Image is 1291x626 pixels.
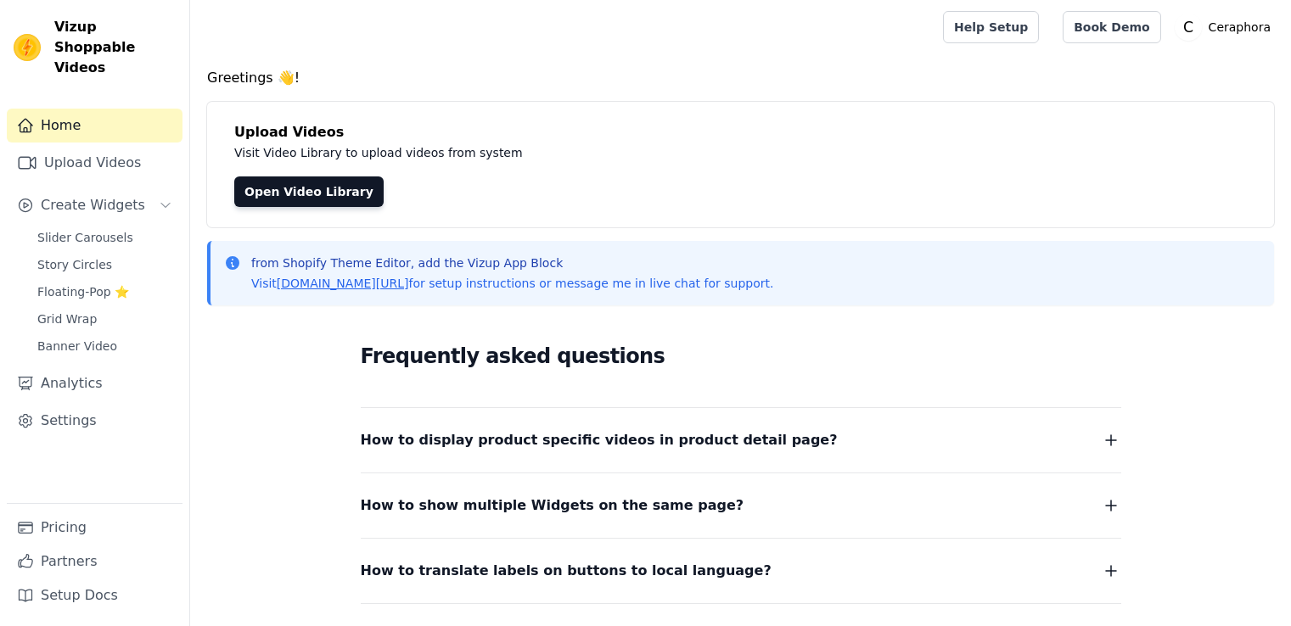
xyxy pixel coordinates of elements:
[27,280,182,304] a: Floating-Pop ⭐
[7,366,182,400] a: Analytics
[7,188,182,222] button: Create Widgets
[41,195,145,215] span: Create Widgets
[14,34,41,61] img: Vizup
[1175,12,1277,42] button: C Ceraphora
[1063,11,1160,43] a: Book Demo
[361,339,1121,373] h2: Frequently asked questions
[234,176,384,207] a: Open Video Library
[37,229,133,246] span: Slider Carousels
[943,11,1039,43] a: Help Setup
[1202,12,1277,42] p: Ceraphora
[7,146,182,180] a: Upload Videos
[27,253,182,277] a: Story Circles
[54,17,176,78] span: Vizup Shoppable Videos
[361,428,1121,452] button: How to display product specific videos in product detail page?
[37,256,112,273] span: Story Circles
[234,143,995,163] p: Visit Video Library to upload videos from system
[27,307,182,331] a: Grid Wrap
[27,226,182,249] a: Slider Carousels
[7,545,182,578] a: Partners
[277,277,409,290] a: [DOMAIN_NAME][URL]
[361,559,1121,583] button: How to translate labels on buttons to local language?
[361,494,1121,517] button: How to show multiple Widgets on the same page?
[251,275,773,292] p: Visit for setup instructions or message me in live chat for support.
[27,334,182,358] a: Banner Video
[361,494,744,517] span: How to show multiple Widgets on the same page?
[361,428,838,452] span: How to display product specific videos in product detail page?
[251,254,773,271] p: from Shopify Theme Editor, add the Vizup App Block
[7,109,182,143] a: Home
[7,511,182,545] a: Pricing
[37,283,129,300] span: Floating-Pop ⭐
[37,338,117,355] span: Banner Video
[207,68,1274,88] h4: Greetings 👋!
[7,578,182,612] a: Setup Docs
[37,310,97,327] span: Grid Wrap
[234,122,1247,143] h4: Upload Videos
[361,559,772,583] span: How to translate labels on buttons to local language?
[1183,19,1193,36] text: C
[7,404,182,438] a: Settings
